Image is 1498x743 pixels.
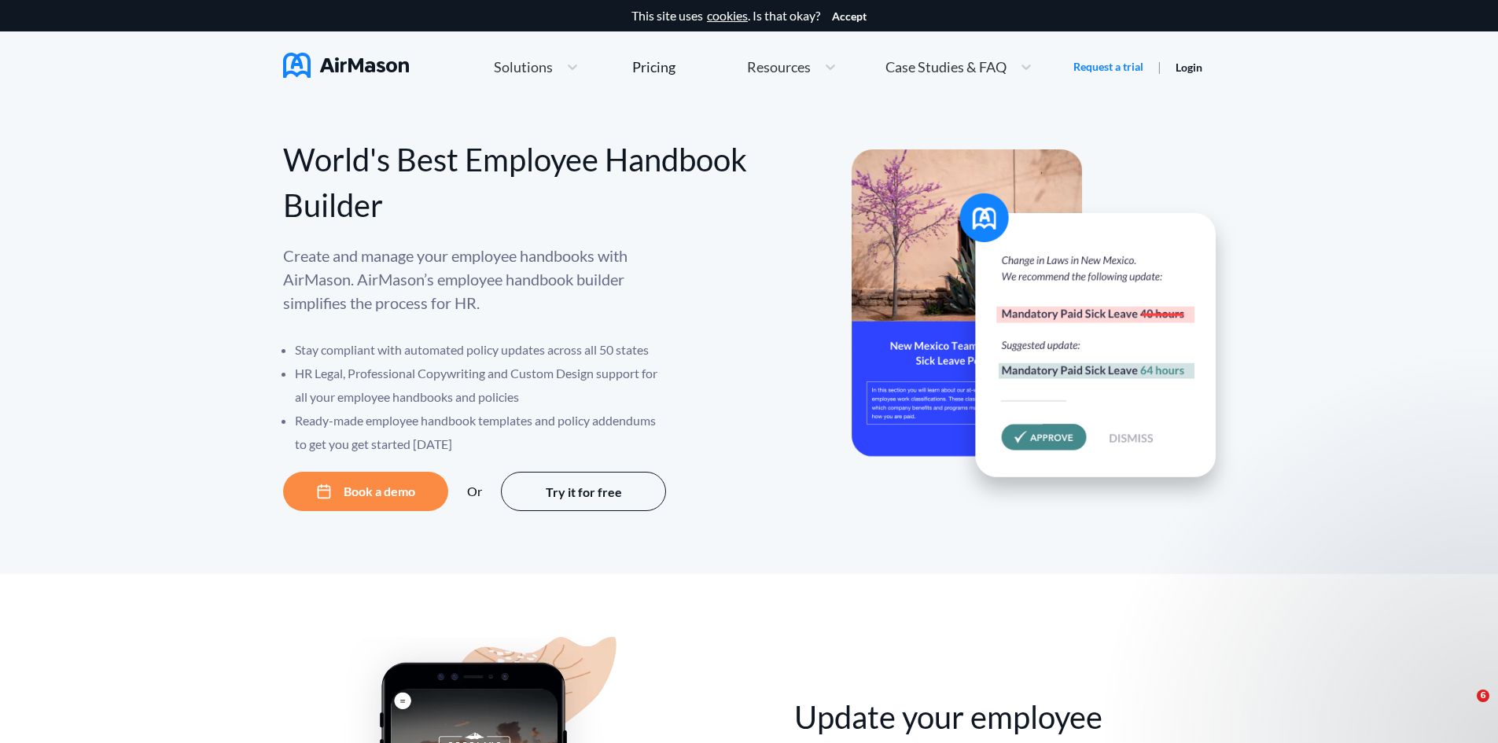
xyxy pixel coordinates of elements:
span: Case Studies & FAQ [885,60,1007,74]
img: hero-banner [852,149,1237,510]
p: Create and manage your employee handbooks with AirMason. AirMason’s employee handbook builder sim... [283,244,668,314]
a: cookies [707,9,748,23]
li: HR Legal, Professional Copywriting and Custom Design support for all your employee handbooks and ... [295,362,668,409]
div: World's Best Employee Handbook Builder [283,137,749,228]
div: Or [467,484,482,498]
span: Resources [747,60,811,74]
button: Book a demo [283,472,448,511]
a: Login [1176,61,1202,74]
span: Solutions [494,60,553,74]
li: Ready-made employee handbook templates and policy addendums to get you get started [DATE] [295,409,668,456]
a: Pricing [632,53,675,81]
span: | [1158,59,1161,74]
button: Try it for free [501,472,666,511]
a: Request a trial [1073,59,1143,75]
div: Pricing [632,60,675,74]
button: Accept cookies [832,10,867,23]
img: AirMason Logo [283,53,409,78]
iframe: Intercom live chat [1445,690,1482,727]
li: Stay compliant with automated policy updates across all 50 states [295,338,668,362]
span: 6 [1477,690,1489,702]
